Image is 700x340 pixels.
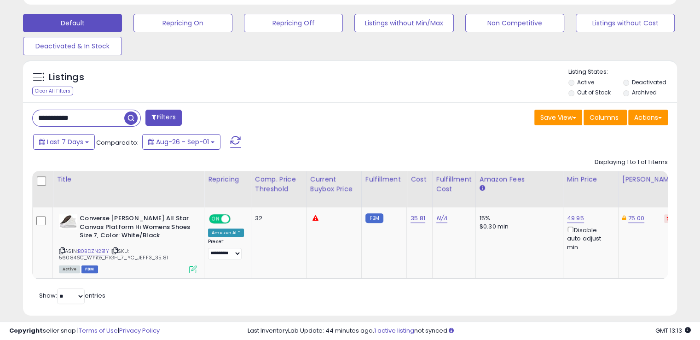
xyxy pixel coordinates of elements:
[210,215,221,223] span: ON
[78,247,109,255] a: B0BDZN2B1Y
[32,87,73,95] div: Clear All Filters
[156,137,209,147] span: Aug-26 - Sep-01
[567,175,614,184] div: Min Price
[411,175,428,184] div: Cost
[59,265,80,273] span: All listings currently available for purchase on Amazon
[590,113,619,122] span: Columns
[229,215,244,223] span: OFF
[255,175,302,194] div: Comp. Price Threshold
[81,265,98,273] span: FBM
[365,175,403,184] div: Fulfillment
[631,78,666,86] label: Deactivated
[23,37,122,55] button: Deactivated & In Stock
[534,110,582,125] button: Save View
[576,14,675,32] button: Listings without Cost
[142,134,220,150] button: Aug-26 - Sep-01
[628,110,668,125] button: Actions
[622,175,677,184] div: [PERSON_NAME]
[354,14,453,32] button: Listings without Min/Max
[436,214,447,223] a: N/A
[59,247,168,261] span: | SKU: 560846C_White_HIGH_7_YC_JEFF3_35.81
[567,214,584,223] a: 49.95
[80,214,191,242] b: Converse [PERSON_NAME] All Star Canvas Platform Hi Womens Shoes Size 7, Color: White/Black
[480,223,556,231] div: $0.30 min
[567,225,611,252] div: Disable auto adjust min
[584,110,627,125] button: Columns
[133,14,232,32] button: Repricing On
[208,229,244,237] div: Amazon AI *
[79,326,118,335] a: Terms of Use
[480,175,559,184] div: Amazon Fees
[208,239,244,259] div: Preset:
[310,175,358,194] div: Current Buybox Price
[480,184,485,193] small: Amazon Fees.
[33,134,95,150] button: Last 7 Days
[244,14,343,32] button: Repricing Off
[47,137,83,147] span: Last 7 Days
[577,78,594,86] label: Active
[631,88,656,96] label: Archived
[9,327,160,335] div: seller snap | |
[96,138,139,147] span: Compared to:
[248,327,691,335] div: Last InventoryLab Update: 44 minutes ago, not synced.
[59,214,77,229] img: 31LuDuBdbVL._SL40_.jpg
[595,158,668,167] div: Displaying 1 to 1 of 1 items
[411,214,425,223] a: 35.81
[9,326,43,335] strong: Copyright
[208,175,247,184] div: Repricing
[39,291,105,300] span: Show: entries
[255,214,299,223] div: 32
[480,214,556,223] div: 15%
[465,14,564,32] button: Non Competitive
[436,175,472,194] div: Fulfillment Cost
[655,326,691,335] span: 2025-09-9 13:13 GMT
[57,175,200,184] div: Title
[119,326,160,335] a: Privacy Policy
[59,214,197,272] div: ASIN:
[145,110,181,126] button: Filters
[23,14,122,32] button: Default
[49,71,84,84] h5: Listings
[365,213,383,223] small: FBM
[577,88,611,96] label: Out of Stock
[568,68,677,76] p: Listing States:
[628,214,644,223] a: 75.00
[374,326,414,335] a: 1 active listing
